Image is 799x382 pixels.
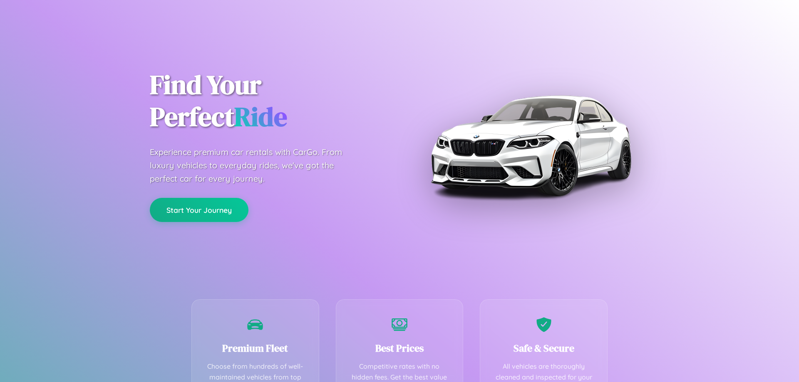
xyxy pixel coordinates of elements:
[234,99,287,135] span: Ride
[150,69,387,133] h1: Find Your Perfect
[150,145,358,185] p: Experience premium car rentals with CarGo. From luxury vehicles to everyday rides, we've got the ...
[150,198,248,222] button: Start Your Journey
[204,341,306,355] h3: Premium Fleet
[427,42,635,249] img: Premium BMW car rental vehicle
[493,341,595,355] h3: Safe & Secure
[349,341,451,355] h3: Best Prices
